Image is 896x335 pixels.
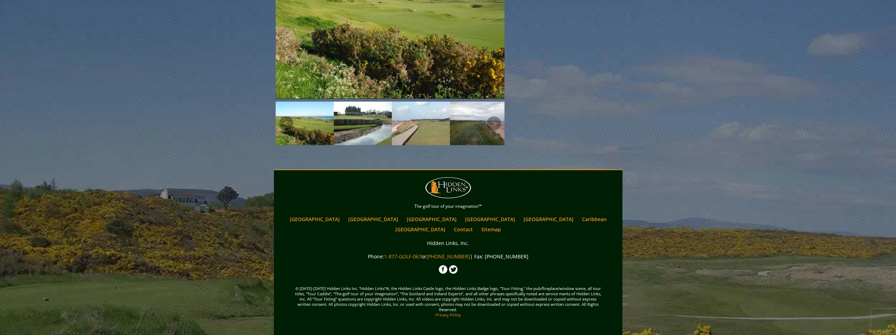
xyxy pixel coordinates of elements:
a: Next [487,116,501,130]
a: [GEOGRAPHIC_DATA] [392,224,449,234]
img: Twitter [449,265,458,274]
a: 1-877-GOLF-067 [384,253,421,260]
p: Phone: or | Fax: [PHONE_NUMBER] [276,252,621,261]
a: [PHONE_NUMBER] [426,253,470,260]
p: The golf tour of your imagination™ [276,202,621,210]
a: [GEOGRAPHIC_DATA] [286,214,343,224]
img: Facebook [439,265,447,274]
a: [GEOGRAPHIC_DATA] [520,214,577,224]
a: [GEOGRAPHIC_DATA] [462,214,519,224]
p: Hidden Links, Inc. [276,239,621,247]
a: [GEOGRAPHIC_DATA] [403,214,460,224]
a: Previous [279,116,293,130]
span: © [DATE]-[DATE] Hidden Links Inc. "Hidden Links"®, the Hidden Links Castle logo, the Hidden Links... [276,275,621,328]
a: Caribbean [578,214,610,224]
a: Privacy Policy [436,312,461,317]
a: Sitemap [478,224,505,234]
a: Contact [450,224,476,234]
a: [GEOGRAPHIC_DATA] [345,214,402,224]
